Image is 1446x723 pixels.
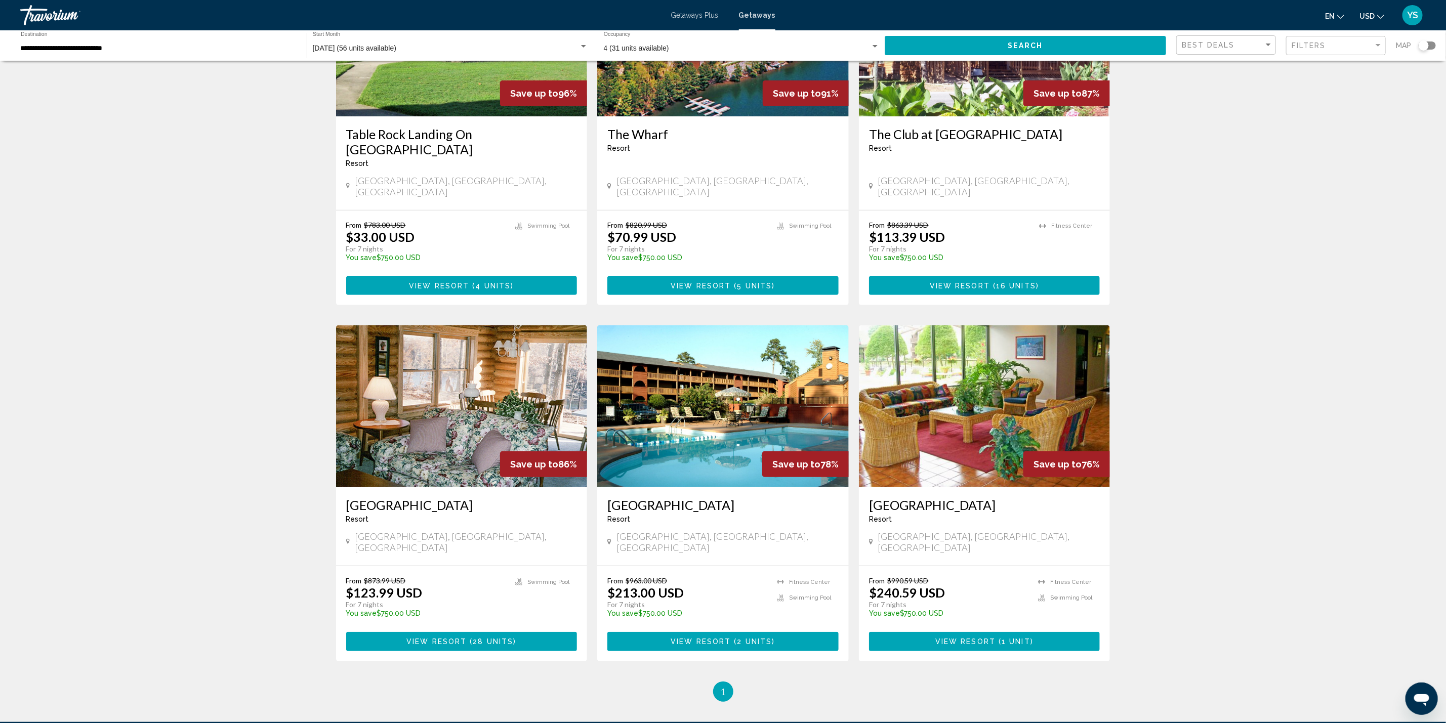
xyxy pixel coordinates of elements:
[607,276,839,295] button: View Resort(5 units)
[869,585,945,600] p: $240.59 USD
[731,282,775,290] span: ( )
[1034,88,1082,99] span: Save up to
[1396,38,1411,53] span: Map
[869,229,945,244] p: $113.39 USD
[607,126,839,142] a: The Wharf
[1406,683,1438,715] iframe: Button to launch messaging window
[869,276,1100,295] button: View Resort(16 units)
[346,253,506,262] p: $750.00 USD
[476,282,511,290] span: 4 units
[607,229,676,244] p: $70.99 USD
[1050,579,1091,585] span: Fitness Center
[346,221,362,229] span: From
[737,282,772,290] span: 5 units
[739,11,775,19] a: Getaways
[607,585,684,600] p: $213.00 USD
[336,325,588,487] img: 4044I01X.jpg
[346,229,415,244] p: $33.00 USD
[597,325,849,487] img: 5023O01X.jpg
[789,579,830,585] span: Fitness Center
[346,576,362,585] span: From
[1325,12,1335,20] span: en
[887,576,929,585] span: $990.59 USD
[869,144,892,152] span: Resort
[409,282,469,290] span: View Resort
[346,609,377,617] span: You save
[869,600,1028,609] p: For 7 nights
[527,223,569,229] span: Swimming Pool
[346,600,506,609] p: For 7 nights
[1359,9,1384,23] button: Change currency
[671,11,719,19] a: Getaways Plus
[859,325,1110,487] img: 1922I01L.jpg
[346,126,577,157] a: Table Rock Landing On [GEOGRAPHIC_DATA]
[510,459,558,470] span: Save up to
[869,515,892,523] span: Resort
[1034,459,1082,470] span: Save up to
[1002,638,1030,646] span: 1 unit
[616,531,839,553] span: [GEOGRAPHIC_DATA], [GEOGRAPHIC_DATA], [GEOGRAPHIC_DATA]
[346,515,369,523] span: Resort
[469,282,514,290] span: ( )
[1023,80,1110,106] div: 87%
[731,638,775,646] span: ( )
[772,459,820,470] span: Save up to
[364,576,406,585] span: $873.99 USD
[467,638,516,646] span: ( )
[336,682,1110,702] ul: Pagination
[869,609,900,617] span: You save
[935,638,996,646] span: View Resort
[887,221,929,229] span: $863.39 USD
[1182,41,1235,49] span: Best Deals
[604,44,669,52] span: 4 (31 units available)
[762,451,849,477] div: 78%
[607,632,839,651] button: View Resort(2 units)
[671,282,731,290] span: View Resort
[346,585,423,600] p: $123.99 USD
[607,144,630,152] span: Resort
[346,632,577,651] button: View Resort(28 units)
[607,253,638,262] span: You save
[869,253,1029,262] p: $750.00 USD
[869,609,1028,617] p: $750.00 USD
[607,244,767,253] p: For 7 nights
[869,221,885,229] span: From
[671,638,731,646] span: View Resort
[607,576,623,585] span: From
[346,159,369,167] span: Resort
[1407,10,1418,20] span: YS
[500,80,587,106] div: 96%
[869,632,1100,651] button: View Resort(1 unit)
[1051,223,1092,229] span: Fitness Center
[869,253,900,262] span: You save
[355,175,577,197] span: [GEOGRAPHIC_DATA], [GEOGRAPHIC_DATA], [GEOGRAPHIC_DATA]
[346,276,577,295] button: View Resort(4 units)
[626,221,667,229] span: $820.99 USD
[763,80,849,106] div: 91%
[1286,35,1386,56] button: Filter
[346,244,506,253] p: For 7 nights
[607,221,623,229] span: From
[1325,9,1344,23] button: Change language
[607,515,630,523] span: Resort
[1399,5,1426,26] button: User Menu
[773,88,821,99] span: Save up to
[878,175,1100,197] span: [GEOGRAPHIC_DATA], [GEOGRAPHIC_DATA], [GEOGRAPHIC_DATA]
[313,44,396,52] span: [DATE] (56 units available)
[1292,41,1326,50] span: Filters
[1023,451,1110,477] div: 76%
[607,253,767,262] p: $750.00 USD
[869,497,1100,513] a: [GEOGRAPHIC_DATA]
[737,638,772,646] span: 2 units
[1050,594,1092,601] span: Swimming Pool
[346,497,577,513] a: [GEOGRAPHIC_DATA]
[869,126,1100,142] a: The Club at [GEOGRAPHIC_DATA]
